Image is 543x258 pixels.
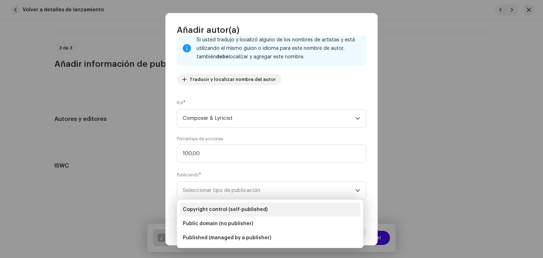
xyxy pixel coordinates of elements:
li: Public domain (no publisher) [180,217,360,231]
span: Añadir autor(a) [177,24,239,36]
strong: debe [216,54,229,59]
span: Seleccionar tipo de publicación [183,182,355,199]
small: Publicando [177,171,199,178]
li: Published (managed by a publisher) [180,231,360,245]
label: Porcentaje de acciones [177,136,223,142]
span: Composer & Lyricist [183,110,355,127]
button: Traducir y localizar nombre del autor [177,74,281,85]
span: Public domain (no publisher) [183,220,253,227]
div: dropdown trigger [355,182,360,199]
li: Copyright control (self-published) [180,203,360,217]
span: Copyright control (self-published) [183,206,268,213]
span: Traducir y localizar nombre del autor [189,72,276,87]
div: Si usted tradujo y localizó alguno de los nombres de artistas y está utilizando el mismo guion o ... [197,36,361,61]
span: Published (managed by a publisher) [183,234,271,241]
input: Ingrese el porcentaje de acciones [177,145,366,163]
ul: Option List [177,200,363,248]
div: dropdown trigger [355,110,360,127]
small: Rol [177,99,183,106]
